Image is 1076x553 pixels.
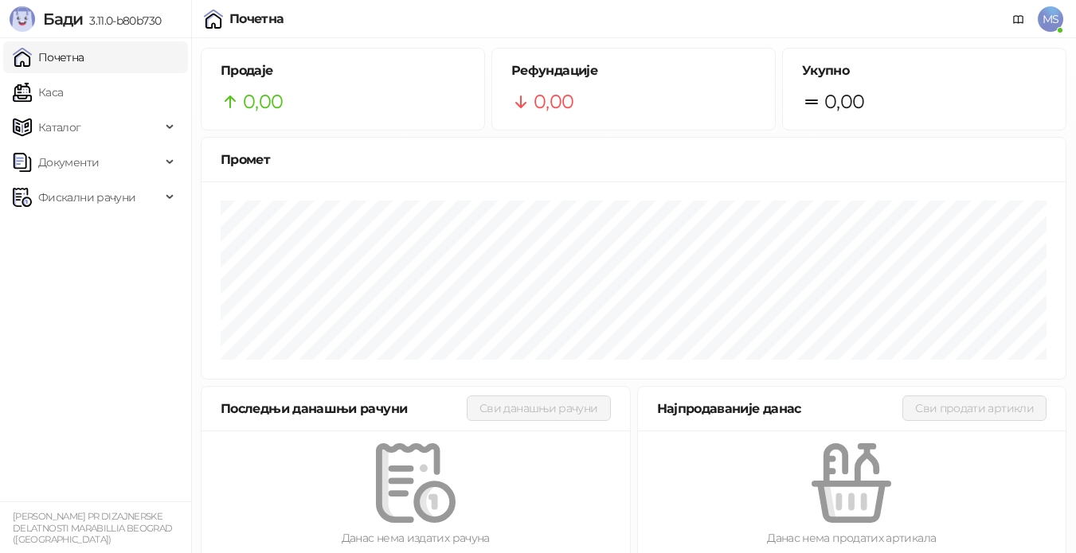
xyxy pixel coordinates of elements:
[38,111,81,143] span: Каталог
[1038,6,1063,32] span: MS
[38,181,135,213] span: Фискални рачуни
[467,395,610,421] button: Сви данашњи рачуни
[663,529,1041,547] div: Данас нема продатих артикала
[13,41,84,73] a: Почетна
[1006,6,1031,32] a: Документација
[824,87,864,117] span: 0,00
[38,146,99,178] span: Документи
[802,61,1047,80] h5: Укупно
[227,529,605,547] div: Данас нема издатих рачуна
[221,399,467,419] div: Последњи данашњи рачуни
[10,6,35,32] img: Logo
[43,10,83,29] span: Бади
[229,13,284,25] div: Почетна
[511,61,756,80] h5: Рефундације
[243,87,283,117] span: 0,00
[657,399,903,419] div: Најпродаваније данас
[221,150,1047,169] div: Промет
[221,61,465,80] h5: Продаје
[83,14,161,28] span: 3.11.0-b80b730
[13,511,172,545] small: [PERSON_NAME] PR DIZAJNERSKE DELATNOSTI MARABILLIA BEOGRAD ([GEOGRAPHIC_DATA])
[902,395,1047,421] button: Сви продати артикли
[534,87,573,117] span: 0,00
[13,76,63,108] a: Каса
